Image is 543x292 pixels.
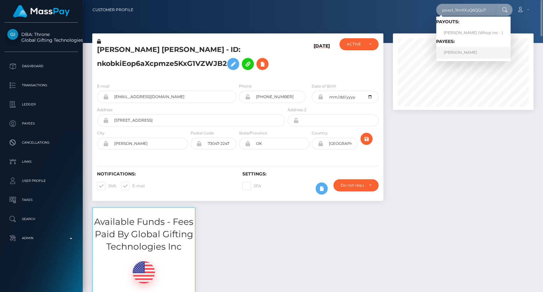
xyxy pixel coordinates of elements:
[341,183,364,188] div: Do not require
[436,47,511,59] a: [PERSON_NAME]
[239,130,267,136] label: State/Province
[436,19,511,25] h6: Payouts:
[7,81,75,90] p: Transactions
[5,116,78,132] a: Payees
[7,119,75,128] p: Payees
[312,130,328,136] label: Country
[5,154,78,170] a: Links
[7,233,75,243] p: Admin
[5,58,78,74] a: Dashboard
[7,214,75,224] p: Search
[242,182,261,190] label: 2FA
[97,182,116,190] label: SMS
[5,173,78,189] a: User Profile
[242,171,378,177] h6: Settings:
[191,130,214,136] label: Postal Code
[5,32,78,43] span: DBA: Throne Global Gifting Technologies Inc
[436,27,511,39] a: [PERSON_NAME] (Whop Inc - )
[5,211,78,227] a: Search
[7,138,75,147] p: Cancellations
[7,61,75,71] p: Dashboard
[13,5,70,18] img: MassPay Logo
[97,45,282,73] h5: [PERSON_NAME] [PERSON_NAME] - ID: nkobkiEop6aXcpmze5KxG1VZWJB2
[133,261,155,283] img: USD.png
[436,4,496,16] input: Search...
[97,130,105,136] label: City
[339,38,378,50] button: ACTIVE
[333,179,378,191] button: Do not require
[97,107,113,113] label: Address
[5,192,78,208] a: Taxes
[5,230,78,246] a: Admin
[93,216,195,253] h3: Available Funds - Fees Paid By Global Gifting Technologies Inc
[93,3,133,17] a: Customer Profile
[7,195,75,205] p: Taxes
[288,107,306,113] label: Address 2
[97,171,233,177] h6: Notifications:
[121,182,145,190] label: E-mail
[7,157,75,167] p: Links
[97,83,109,89] label: E-mail
[347,42,364,47] div: ACTIVE
[5,135,78,151] a: Cancellations
[7,100,75,109] p: Ledger
[7,29,18,40] img: Global Gifting Technologies Inc
[312,83,336,89] label: Date of Birth
[239,83,252,89] label: Phone
[5,77,78,93] a: Transactions
[314,43,330,75] h6: [DATE]
[436,39,511,44] h6: Payees:
[7,176,75,186] p: User Profile
[5,96,78,112] a: Ledger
